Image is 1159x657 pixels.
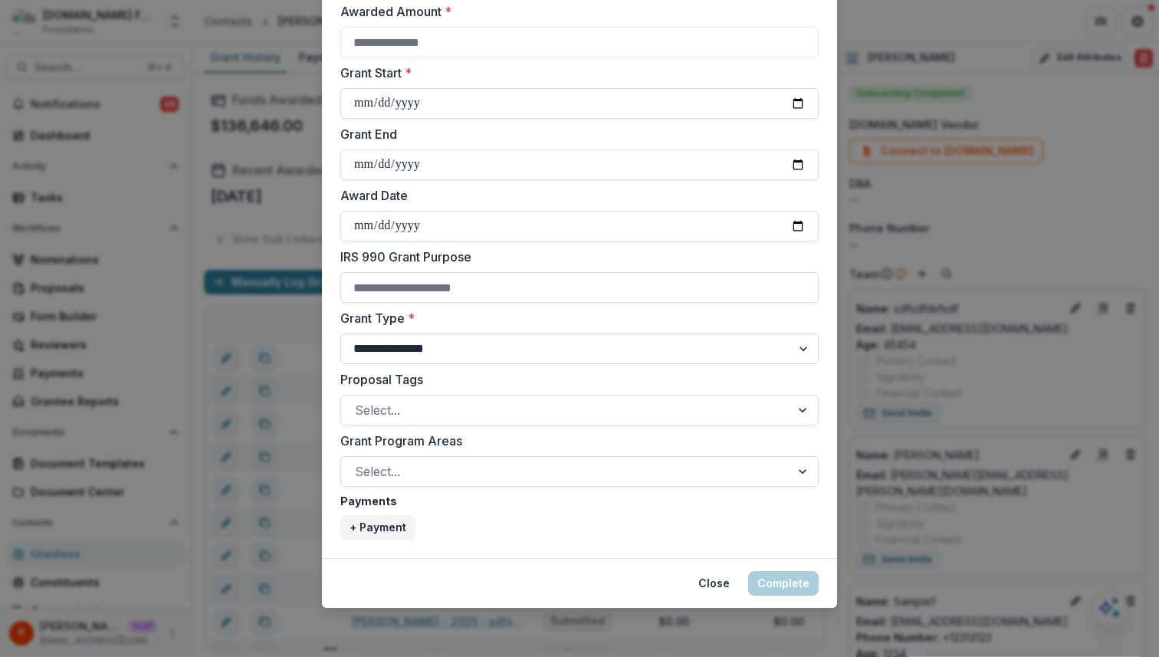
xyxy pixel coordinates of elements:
[340,493,809,509] label: Payments
[340,125,809,143] label: Grant End
[340,432,809,450] label: Grant Program Areas
[340,370,809,389] label: Proposal Tags
[340,2,809,21] label: Awarded Amount
[689,571,739,596] button: Close
[340,64,809,82] label: Grant Start
[340,515,415,540] button: + Payment
[340,309,809,327] label: Grant Type
[748,571,819,596] button: Complete
[340,186,809,205] label: Award Date
[340,248,809,266] label: IRS 990 Grant Purpose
